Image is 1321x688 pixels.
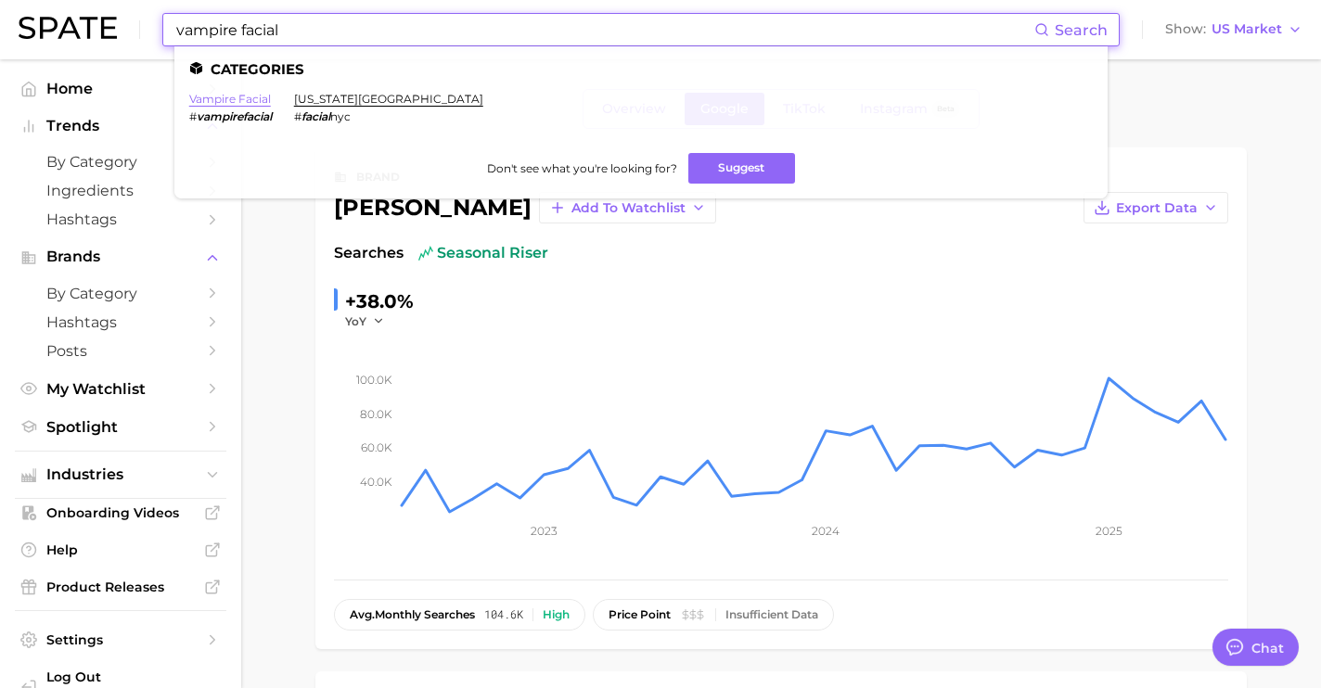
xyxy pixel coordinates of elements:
[361,440,392,454] tspan: 60.0k
[350,608,475,621] span: monthly searches
[46,285,195,302] span: by Category
[301,109,330,123] em: facial
[197,109,272,123] em: vampirefacial
[46,631,195,648] span: Settings
[725,608,818,621] div: Insufficient Data
[15,499,226,527] a: Onboarding Videos
[46,118,195,134] span: Trends
[484,608,523,621] span: 104.6k
[487,161,677,175] span: Don't see what you're looking for?
[15,74,226,103] a: Home
[15,176,226,205] a: Ingredients
[350,607,375,621] abbr: average
[189,92,271,106] a: vampire facial
[1165,24,1206,34] span: Show
[46,210,195,228] span: Hashtags
[593,599,834,631] button: price pointInsufficient Data
[46,541,195,558] span: Help
[15,461,226,489] button: Industries
[360,475,392,489] tspan: 40.0k
[15,573,226,601] a: Product Releases
[356,373,392,387] tspan: 100.0k
[345,313,385,329] button: YoY
[1116,200,1198,216] span: Export Data
[46,248,195,265] span: Brands
[294,109,301,123] span: #
[46,313,195,331] span: Hashtags
[15,147,226,176] a: by Category
[15,375,226,403] a: My Watchlist
[345,313,366,329] span: YoY
[1084,192,1228,223] button: Export Data
[46,80,195,97] span: Home
[334,197,532,219] div: [PERSON_NAME]
[609,608,671,621] span: price point
[15,112,226,140] button: Trends
[688,153,795,184] button: Suggest
[15,337,226,365] a: Posts
[15,243,226,271] button: Brands
[15,308,226,337] a: Hashtags
[334,599,585,631] button: avg.monthly searches104.6kHigh
[1096,524,1122,538] tspan: 2025
[19,17,117,39] img: SPATE
[46,380,195,398] span: My Watchlist
[15,279,226,308] a: by Category
[418,246,433,261] img: seasonal riser
[189,109,197,123] span: #
[543,608,570,621] div: High
[360,406,392,420] tspan: 80.0k
[334,242,404,264] span: Searches
[46,466,195,483] span: Industries
[294,92,483,106] a: [US_STATE][GEOGRAPHIC_DATA]
[15,413,226,441] a: Spotlight
[1055,21,1108,39] span: Search
[1212,24,1282,34] span: US Market
[539,192,716,223] button: Add to Watchlist
[189,61,1093,77] li: Categories
[345,287,414,316] div: +38.0%
[46,342,195,360] span: Posts
[46,418,195,436] span: Spotlight
[15,626,226,654] a: Settings
[531,524,558,538] tspan: 2023
[330,109,351,123] span: nyc
[1161,18,1307,42] button: ShowUS Market
[46,504,195,521] span: Onboarding Videos
[15,205,226,234] a: Hashtags
[812,524,840,538] tspan: 2024
[15,536,226,564] a: Help
[46,182,195,199] span: Ingredients
[571,200,686,216] span: Add to Watchlist
[46,153,195,171] span: by Category
[174,14,1034,45] input: Search here for a brand, industry, or ingredient
[46,669,212,685] span: Log Out
[418,242,548,264] span: seasonal riser
[46,579,195,595] span: Product Releases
